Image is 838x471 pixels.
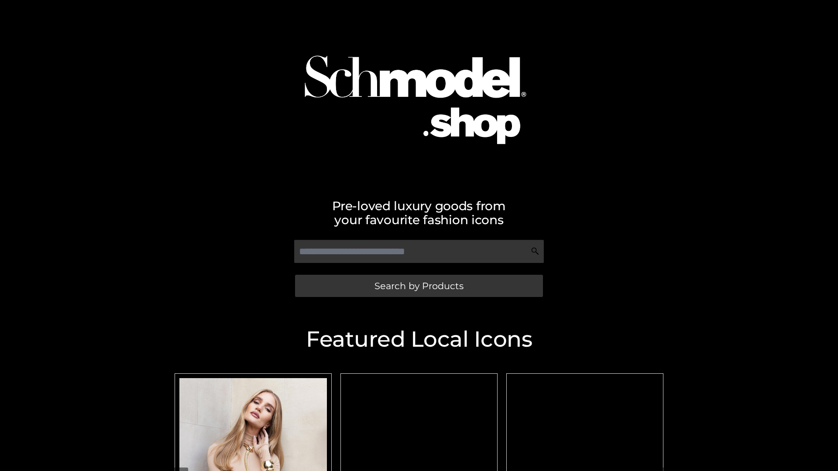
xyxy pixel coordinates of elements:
h2: Pre-loved luxury goods from your favourite fashion icons [170,199,668,227]
img: Search Icon [531,247,539,256]
a: Search by Products [295,275,543,297]
h2: Featured Local Icons​ [170,328,668,350]
span: Search by Products [374,281,464,290]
